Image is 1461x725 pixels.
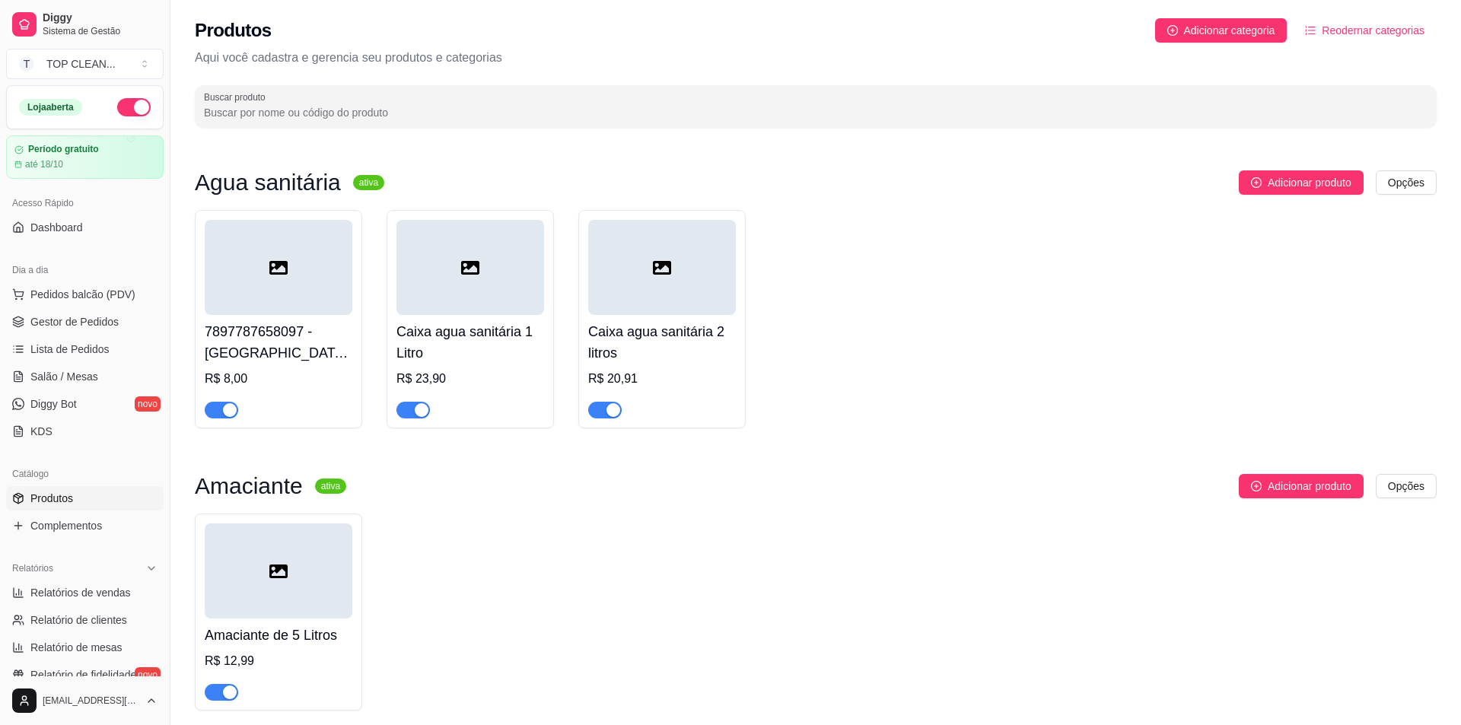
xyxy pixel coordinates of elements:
[30,342,110,357] span: Lista de Pedidos
[204,105,1428,120] input: Buscar produto
[588,370,736,388] div: R$ 20,91
[43,11,158,25] span: Diggy
[1155,18,1288,43] button: Adicionar categoria
[1376,474,1437,498] button: Opções
[30,369,98,384] span: Salão / Mesas
[195,49,1437,67] p: Aqui você cadastra e gerencia seu produtos e categorias
[588,321,736,364] h4: Caixa agua sanitária 2 litros
[30,424,53,439] span: KDS
[30,585,131,600] span: Relatórios de vendas
[1388,174,1424,191] span: Opções
[315,479,346,494] sup: ativa
[195,18,272,43] h2: Produtos
[6,682,164,719] button: [EMAIL_ADDRESS][DOMAIN_NAME]
[205,652,352,670] div: R$ 12,99
[6,215,164,240] a: Dashboard
[195,173,341,192] h3: Agua sanitária
[1322,22,1424,39] span: Reodernar categorias
[205,321,352,364] h4: 7897787658097 - [GEOGRAPHIC_DATA] 5 Litros
[6,310,164,334] a: Gestor de Pedidos
[1239,170,1364,195] button: Adicionar produto
[46,56,116,72] div: TOP CLEAN ...
[6,392,164,416] a: Diggy Botnovo
[19,56,34,72] span: T
[195,477,303,495] h3: Amaciante
[6,282,164,307] button: Pedidos balcão (PDV)
[1184,22,1275,39] span: Adicionar categoria
[1376,170,1437,195] button: Opções
[6,6,164,43] a: DiggySistema de Gestão
[205,370,352,388] div: R$ 8,00
[30,491,73,506] span: Produtos
[205,625,352,646] h4: Amaciante de 5 Litros
[1388,478,1424,494] span: Opções
[30,396,77,412] span: Diggy Bot
[6,663,164,687] a: Relatório de fidelidadenovo
[1268,478,1351,494] span: Adicionar produto
[43,695,139,707] span: [EMAIL_ADDRESS][DOMAIN_NAME]
[396,321,544,364] h4: Caixa agua sanitária 1 Litro
[30,220,83,235] span: Dashboard
[6,608,164,632] a: Relatório de clientes
[6,514,164,538] a: Complementos
[30,518,102,533] span: Complementos
[117,98,151,116] button: Alterar Status
[6,135,164,179] a: Período gratuitoaté 18/10
[1293,18,1437,43] button: Reodernar categorias
[30,612,127,628] span: Relatório de clientes
[6,364,164,389] a: Salão / Mesas
[6,191,164,215] div: Acesso Rápido
[1251,177,1262,188] span: plus-circle
[6,419,164,444] a: KDS
[204,91,271,103] label: Buscar produto
[6,49,164,79] button: Select a team
[1167,25,1178,36] span: plus-circle
[1268,174,1351,191] span: Adicionar produto
[396,370,544,388] div: R$ 23,90
[12,562,53,574] span: Relatórios
[30,667,136,682] span: Relatório de fidelidade
[1239,474,1364,498] button: Adicionar produto
[30,640,123,655] span: Relatório de mesas
[19,99,82,116] div: Loja aberta
[25,158,63,170] article: até 18/10
[6,635,164,660] a: Relatório de mesas
[1251,481,1262,491] span: plus-circle
[353,175,384,190] sup: ativa
[30,287,135,302] span: Pedidos balcão (PDV)
[6,337,164,361] a: Lista de Pedidos
[6,580,164,605] a: Relatórios de vendas
[6,486,164,510] a: Produtos
[30,314,119,329] span: Gestor de Pedidos
[6,462,164,486] div: Catálogo
[1305,25,1316,36] span: ordered-list
[6,258,164,282] div: Dia a dia
[43,25,158,37] span: Sistema de Gestão
[28,144,99,155] article: Período gratuito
